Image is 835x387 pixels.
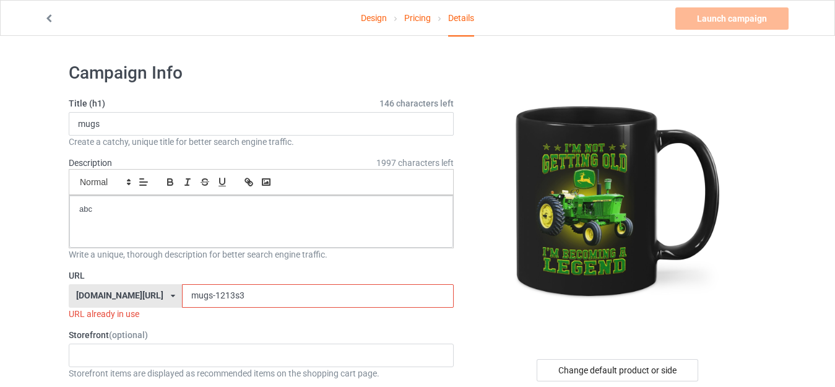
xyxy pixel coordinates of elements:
div: Storefront items are displayed as recommended items on the shopping cart page. [69,367,454,380]
label: Description [69,158,112,168]
p: abc [79,204,443,215]
div: Change default product or side [537,359,698,381]
label: Storefront [69,329,454,341]
h1: Campaign Info [69,62,454,84]
div: Write a unique, thorough description for better search engine traffic. [69,248,454,261]
div: [DOMAIN_NAME][URL] [76,291,163,300]
div: Details [448,1,474,37]
a: Design [361,1,387,35]
div: Create a catchy, unique title for better search engine traffic. [69,136,454,148]
span: (optional) [109,330,148,340]
div: URL already in use [69,308,454,320]
label: Title (h1) [69,97,454,110]
span: 146 characters left [379,97,454,110]
span: 1997 characters left [376,157,454,169]
label: URL [69,269,454,282]
a: Pricing [404,1,431,35]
